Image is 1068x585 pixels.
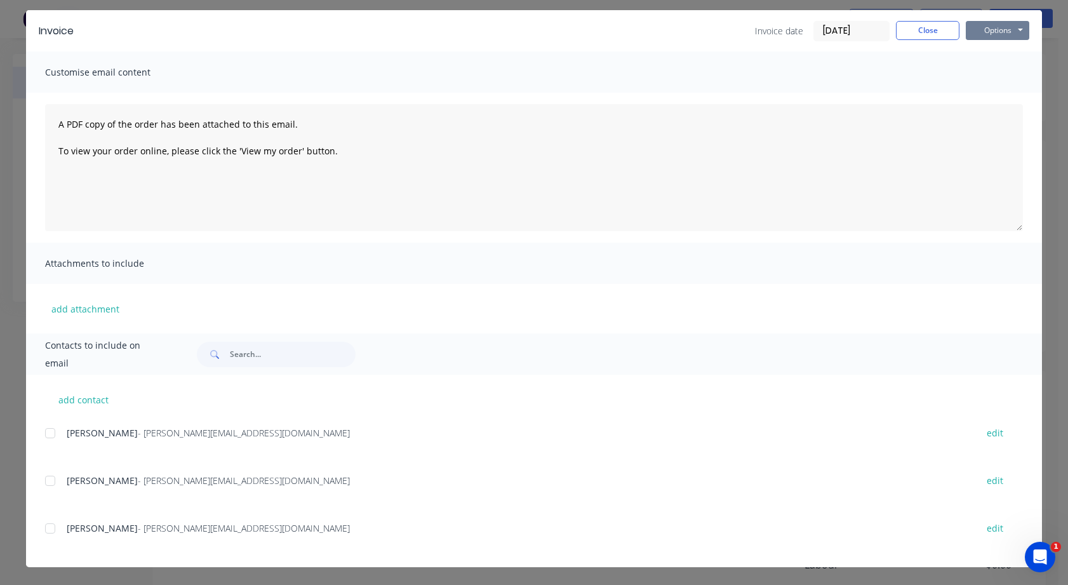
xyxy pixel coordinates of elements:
span: - [PERSON_NAME][EMAIL_ADDRESS][DOMAIN_NAME] [138,522,350,534]
input: Search... [230,342,356,367]
span: Contacts to include on email [45,337,165,372]
div: Invoice [39,24,74,39]
span: - [PERSON_NAME][EMAIL_ADDRESS][DOMAIN_NAME] [138,474,350,487]
span: Customise email content [45,64,185,81]
button: add attachment [45,299,126,318]
span: [PERSON_NAME] [67,474,138,487]
textarea: A PDF copy of the order has been attached to this email. To view your order online, please click ... [45,104,1023,231]
button: edit [979,424,1011,441]
span: Attachments to include [45,255,185,272]
button: Close [896,21,959,40]
iframe: Intercom live chat [1025,542,1055,572]
span: Invoice date [755,24,803,37]
span: - [PERSON_NAME][EMAIL_ADDRESS][DOMAIN_NAME] [138,427,350,439]
button: edit [979,472,1011,489]
button: add contact [45,390,121,409]
span: 1 [1051,542,1061,552]
button: edit [979,520,1011,537]
span: [PERSON_NAME] [67,427,138,439]
button: Options [966,21,1029,40]
span: [PERSON_NAME] [67,522,138,534]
